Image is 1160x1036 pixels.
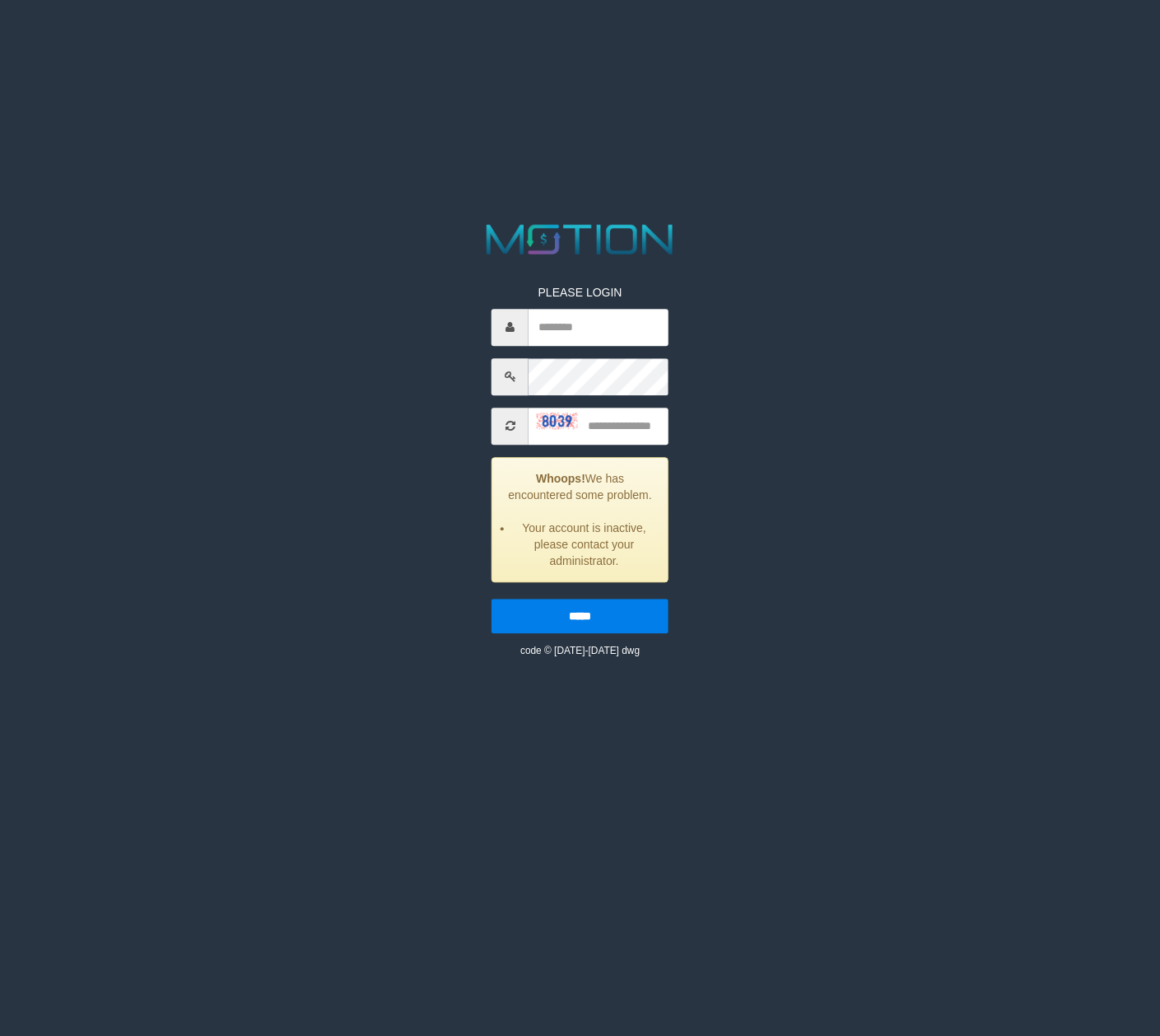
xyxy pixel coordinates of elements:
strong: Whoops! [536,472,585,485]
img: MOTION_logo.png [478,219,682,259]
li: Your account is inactive, please contact your administrator. [513,520,655,569]
img: captcha [537,413,578,429]
small: code © [DATE]-[DATE] dwg [520,645,640,656]
div: We has encountered some problem. [491,457,669,582]
p: PLEASE LOGIN [491,284,669,301]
